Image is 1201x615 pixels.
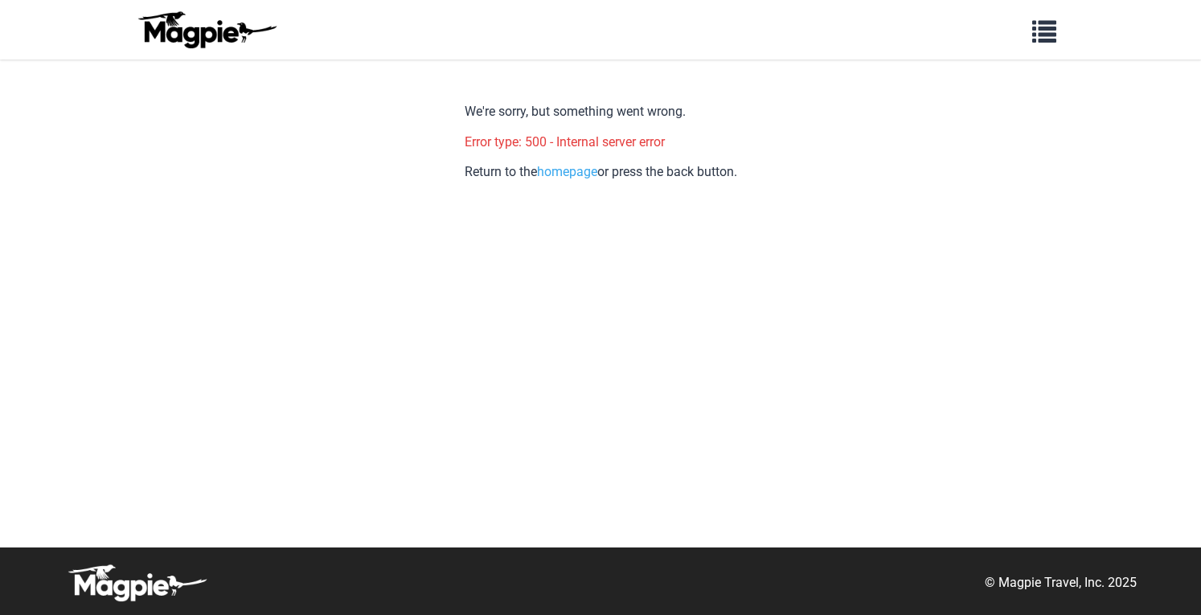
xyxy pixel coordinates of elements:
[465,101,737,122] p: We're sorry, but something went wrong.
[985,572,1137,593] p: © Magpie Travel, Inc. 2025
[537,164,597,179] a: homepage
[134,10,279,49] img: logo-ab69f6fb50320c5b225c76a69d11143b.png
[465,162,737,182] p: Return to the or press the back button.
[465,132,737,153] p: Error type: 500 - Internal server error
[64,564,209,602] img: logo-white-d94fa1abed81b67a048b3d0f0ab5b955.png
